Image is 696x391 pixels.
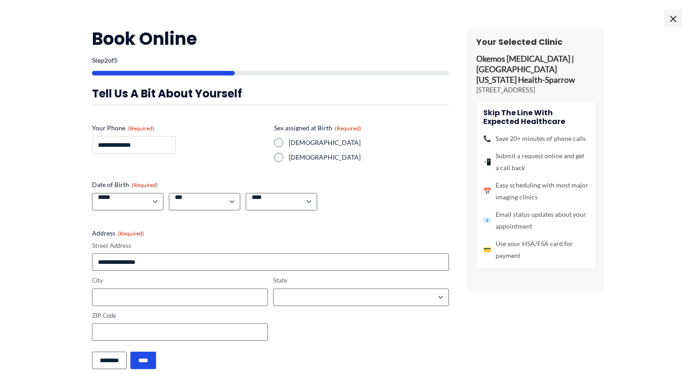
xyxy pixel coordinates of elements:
h4: Skip the line with Expected Healthcare [483,108,588,126]
li: Easy scheduling with most major imaging clinics [483,179,588,203]
li: Save 20+ minutes of phone calls [483,133,588,145]
label: State [273,276,449,285]
span: (Required) [128,125,154,132]
label: City [92,276,268,285]
li: Submit a request online and get a call back [483,150,588,174]
label: [DEMOGRAPHIC_DATA] [289,138,449,147]
p: Step of [92,57,449,64]
h3: Your Selected Clinic [476,37,595,47]
legend: Sex assigned at Birth [274,123,361,133]
p: Okemos [MEDICAL_DATA] | [GEOGRAPHIC_DATA][US_STATE] Health-Sparrow [476,54,595,86]
span: 2 [104,56,108,64]
li: Email status updates about your appointment [483,209,588,232]
span: 💳 [483,244,491,256]
label: Street Address [92,241,449,250]
label: Your Phone [92,123,267,133]
label: ZIP Code [92,311,268,320]
span: (Required) [118,230,144,237]
span: (Required) [335,125,361,132]
span: 📅 [483,185,491,197]
legend: Address [92,229,144,238]
h3: Tell us a bit about yourself [92,86,449,101]
label: [DEMOGRAPHIC_DATA] [289,153,449,162]
span: 📞 [483,133,491,145]
li: Use your HSA/FSA card for payment [483,238,588,262]
legend: Date of Birth [92,180,158,189]
span: 5 [114,56,118,64]
h2: Book Online [92,27,449,50]
span: 📲 [483,156,491,168]
p: [STREET_ADDRESS] [476,86,595,95]
span: × [664,9,682,27]
span: 📧 [483,214,491,226]
span: (Required) [132,182,158,188]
